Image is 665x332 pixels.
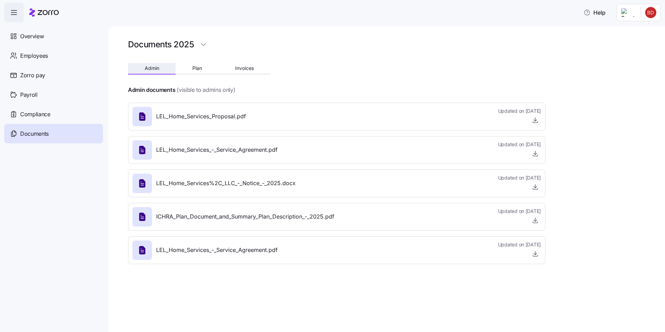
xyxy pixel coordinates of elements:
[498,141,541,148] span: Updated on [DATE]
[156,179,296,188] span: LEL_Home_Services%2C_LLC_-_Notice_-_2025.docx
[20,129,49,138] span: Documents
[20,110,50,119] span: Compliance
[177,86,235,94] span: (visible to admins only)
[20,52,48,60] span: Employees
[4,85,103,104] a: Payroll
[156,212,334,221] span: ICHRA_Plan_Document_and_Summary_Plan_Description_-_2025.pdf
[128,39,194,50] h1: Documents 2025
[20,90,38,99] span: Payroll
[4,46,103,65] a: Employees
[498,208,541,215] span: Updated on [DATE]
[621,8,635,17] img: Employer logo
[4,104,103,124] a: Compliance
[156,112,246,121] span: LEL_Home_Services_Proposal.pdf
[584,8,606,17] span: Help
[156,246,278,254] span: LEL_Home_Services_-_Service_Agreement.pdf
[498,241,541,248] span: Updated on [DATE]
[578,6,611,19] button: Help
[128,86,175,94] h4: Admin documents
[4,26,103,46] a: Overview
[235,66,254,71] span: Invoices
[498,174,541,181] span: Updated on [DATE]
[498,108,541,114] span: Updated on [DATE]
[20,71,45,80] span: Zorro pay
[20,32,44,41] span: Overview
[4,65,103,85] a: Zorro pay
[4,124,103,143] a: Documents
[145,66,159,71] span: Admin
[645,7,656,18] img: bfe5654d62d9ec7e5a1b51da026209b1
[192,66,202,71] span: Plan
[156,145,278,154] span: LEL_Home_Services_-_Service_Agreement.pdf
